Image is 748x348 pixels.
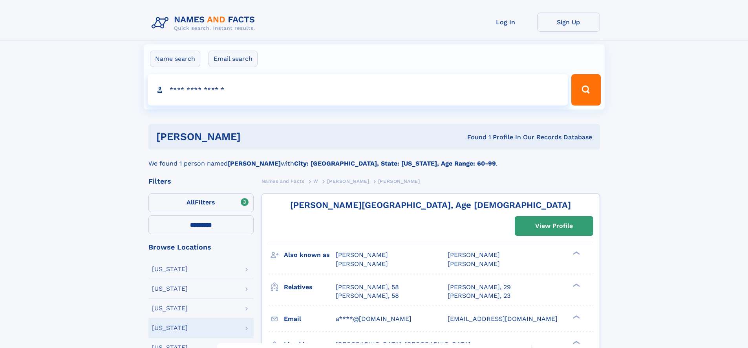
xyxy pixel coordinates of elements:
span: [PERSON_NAME] [378,179,420,184]
div: Browse Locations [148,244,254,251]
a: [PERSON_NAME] [327,176,369,186]
div: [US_STATE] [152,305,188,312]
h1: [PERSON_NAME] [156,132,354,142]
a: Log In [474,13,537,32]
div: ❯ [571,251,580,256]
label: Email search [208,51,258,67]
div: Found 1 Profile In Our Records Database [354,133,592,142]
span: [PERSON_NAME] [327,179,369,184]
div: We found 1 person named with . [148,149,600,168]
input: search input [148,74,568,106]
span: [GEOGRAPHIC_DATA], [GEOGRAPHIC_DATA] [336,341,470,348]
span: All [187,199,195,206]
label: Filters [148,193,254,212]
div: [US_STATE] [152,325,188,331]
a: Sign Up [537,13,600,32]
a: View Profile [515,217,593,235]
span: [PERSON_NAME] [336,260,388,268]
div: ❯ [571,340,580,345]
div: Filters [148,178,254,185]
div: View Profile [535,217,573,235]
h3: Relatives [284,281,336,294]
div: ❯ [571,314,580,319]
b: [PERSON_NAME] [228,160,281,167]
span: W [313,179,318,184]
a: [PERSON_NAME], 29 [448,283,511,292]
span: [EMAIL_ADDRESS][DOMAIN_NAME] [448,315,558,322]
a: [PERSON_NAME], 58 [336,292,399,300]
span: [PERSON_NAME] [336,251,388,259]
img: Logo Names and Facts [148,13,262,34]
div: [US_STATE] [152,266,188,272]
h3: Email [284,312,336,326]
a: [PERSON_NAME], 23 [448,292,510,300]
span: [PERSON_NAME] [448,260,500,268]
a: Names and Facts [262,176,305,186]
label: Name search [150,51,200,67]
div: ❯ [571,282,580,288]
a: W [313,176,318,186]
h3: Also known as [284,248,336,262]
button: Search Button [571,74,600,106]
a: [PERSON_NAME], 58 [336,283,399,292]
b: City: [GEOGRAPHIC_DATA], State: [US_STATE], Age Range: 60-99 [294,160,496,167]
a: [PERSON_NAME][GEOGRAPHIC_DATA], Age [DEMOGRAPHIC_DATA] [290,200,571,210]
span: [PERSON_NAME] [448,251,500,259]
div: [US_STATE] [152,286,188,292]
